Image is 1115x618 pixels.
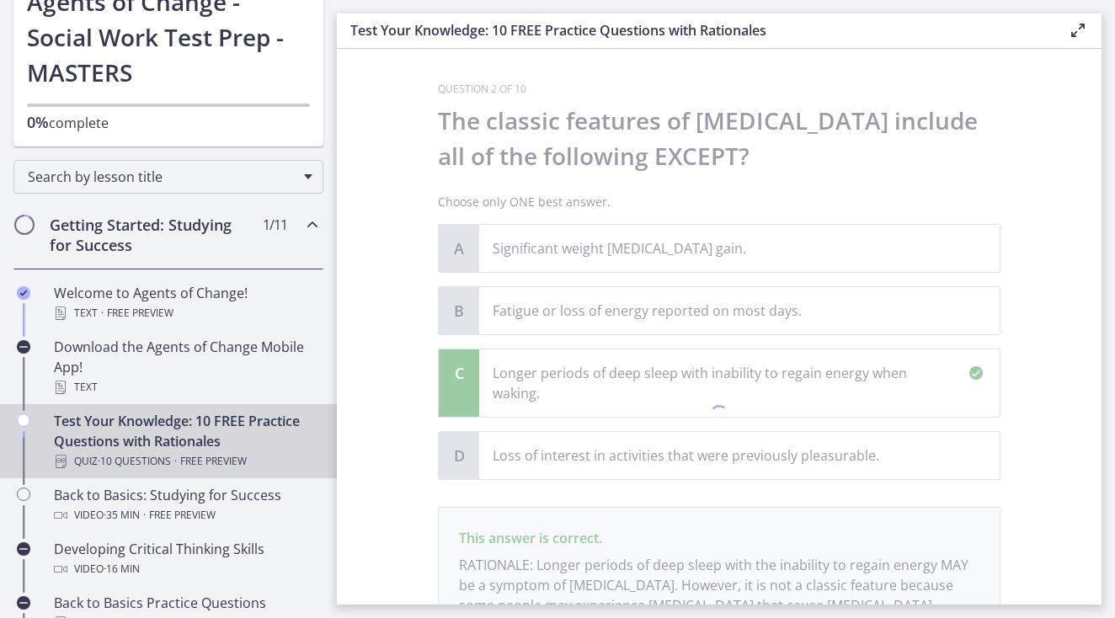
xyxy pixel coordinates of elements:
div: Quiz [54,451,317,471]
i: Completed [17,286,30,300]
span: Free preview [149,505,216,525]
div: 1 [707,402,732,432]
div: Video [54,559,317,579]
p: complete [27,112,310,133]
div: Developing Critical Thinking Skills [54,539,317,579]
div: Download the Agents of Change Mobile App! [54,337,317,397]
span: · 16 min [104,559,140,579]
span: 0% [27,112,49,132]
div: Back to Basics: Studying for Success [54,485,317,525]
div: Search by lesson title [13,160,323,194]
span: 1 / 11 [263,215,287,235]
div: Text [54,303,317,323]
span: Free preview [180,451,247,471]
span: · [174,451,177,471]
h3: Test Your Knowledge: 10 FREE Practice Questions with Rationales [350,20,1041,40]
span: Free preview [107,303,173,323]
span: · 35 min [104,505,140,525]
span: · 10 Questions [98,451,171,471]
div: Video [54,505,317,525]
span: · [143,505,146,525]
span: Search by lesson title [28,168,296,186]
div: Test Your Knowledge: 10 FREE Practice Questions with Rationales [54,411,317,471]
div: Welcome to Agents of Change! [54,283,317,323]
h2: Getting Started: Studying for Success [50,215,255,255]
span: · [101,303,104,323]
div: Text [54,377,317,397]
